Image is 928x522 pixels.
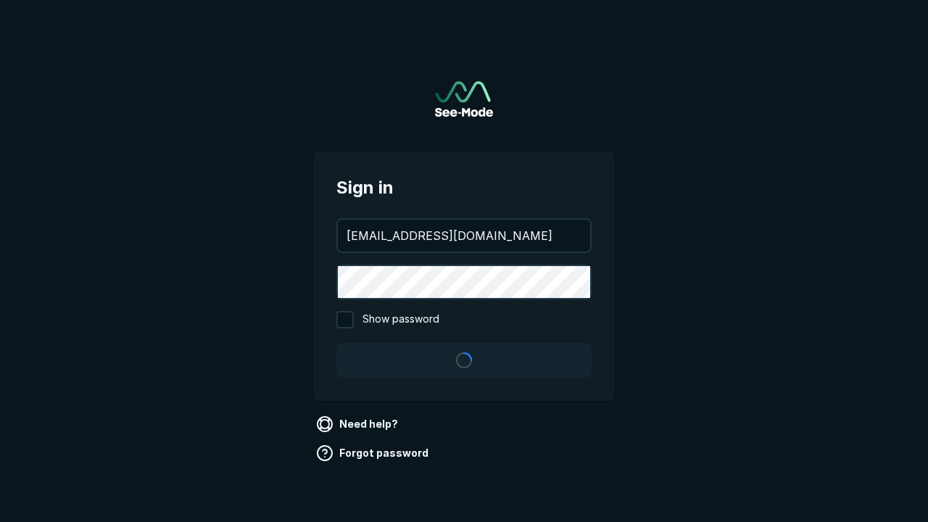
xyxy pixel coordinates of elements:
span: Show password [362,311,439,328]
a: Forgot password [313,442,434,465]
img: See-Mode Logo [435,81,493,117]
a: Go to sign in [435,81,493,117]
input: your@email.com [338,220,590,252]
a: Need help? [313,413,404,436]
span: Sign in [336,175,592,201]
